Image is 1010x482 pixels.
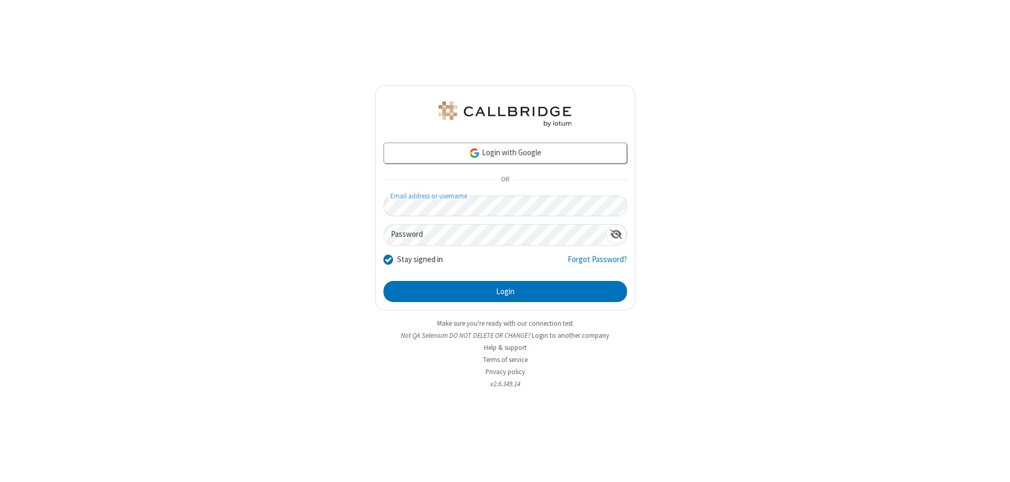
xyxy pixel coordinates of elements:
a: Privacy policy [486,367,525,376]
a: Make sure you're ready with our connection test [437,319,573,328]
li: v2.6.349.14 [375,379,635,389]
div: Show password [606,225,627,244]
img: QA Selenium DO NOT DELETE OR CHANGE [437,102,573,127]
li: Not QA Selenium DO NOT DELETE OR CHANGE? [375,330,635,340]
button: Login to another company [532,330,609,340]
button: Login [383,281,627,302]
a: Forgot Password? [568,254,627,274]
a: Help & support [484,343,527,352]
a: Terms of service [483,355,528,364]
input: Password [384,225,606,245]
input: Email address or username [383,196,627,216]
a: Login with Google [383,143,627,164]
img: google-icon.png [469,147,480,159]
span: OR [497,173,513,187]
label: Stay signed in [397,254,443,266]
